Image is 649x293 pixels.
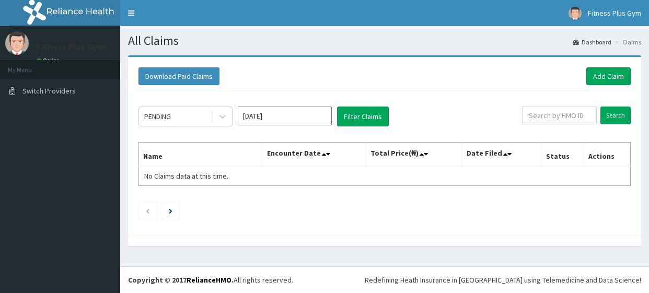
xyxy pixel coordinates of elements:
th: Status [541,143,584,167]
input: Select Month and Year [238,107,332,125]
span: Fitness Plus Gym [588,8,641,18]
a: Previous page [145,206,150,215]
th: Actions [584,143,631,167]
div: PENDING [144,111,171,122]
a: Add Claim [586,67,631,85]
img: User Image [5,31,29,55]
button: Filter Claims [337,107,389,126]
li: Claims [612,38,641,46]
div: Redefining Heath Insurance in [GEOGRAPHIC_DATA] using Telemedicine and Data Science! [365,275,641,285]
span: No Claims data at this time. [144,171,228,181]
strong: Copyright © 2017 . [128,275,234,285]
button: Download Paid Claims [138,67,219,85]
img: User Image [569,7,582,20]
a: Online [37,57,62,64]
footer: All rights reserved. [120,266,649,293]
h1: All Claims [128,34,641,48]
a: Dashboard [573,38,611,46]
th: Total Price(₦) [366,143,462,167]
a: RelianceHMO [187,275,231,285]
p: Fitness Plus Gym [37,42,105,52]
th: Encounter Date [263,143,366,167]
input: Search by HMO ID [522,107,597,124]
input: Search [600,107,631,124]
th: Date Filed [462,143,541,167]
a: Next page [169,206,172,215]
th: Name [139,143,263,167]
span: Switch Providers [22,86,76,96]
